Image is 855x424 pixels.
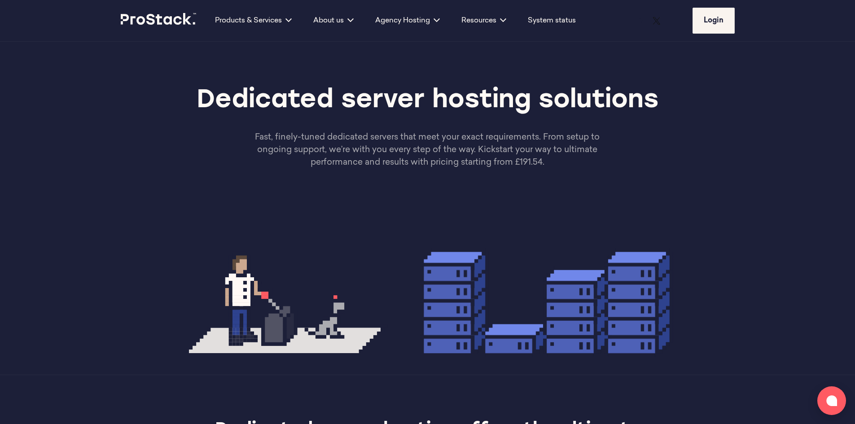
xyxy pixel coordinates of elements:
[704,17,723,24] span: Login
[364,15,451,26] div: Agency Hosting
[121,13,197,28] a: Prostack logo
[243,131,612,169] p: Fast, finely-tuned dedicated servers that meet your exact requirements. From setup to ongoing sup...
[451,15,517,26] div: Resources
[528,15,576,26] a: System status
[204,15,303,26] div: Products & Services
[182,85,673,117] h1: Dedicated server hosting solutions
[693,8,735,34] a: Login
[817,386,846,415] button: Open chat window
[303,15,364,26] div: About us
